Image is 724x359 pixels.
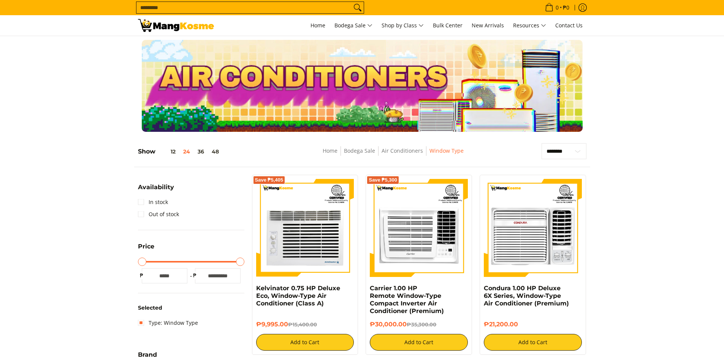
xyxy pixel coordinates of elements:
[472,22,504,29] span: New Arrivals
[222,15,586,36] nav: Main Menu
[138,244,154,250] span: Price
[378,15,428,36] a: Shop by Class
[138,305,244,312] h6: Selected
[323,147,337,154] a: Home
[288,321,317,327] del: ₱15,400.00
[138,148,223,155] h5: Show
[352,2,364,13] button: Search
[138,272,146,279] span: ₱
[433,22,463,29] span: Bulk Center
[369,178,397,182] span: Save ₱5,300
[138,196,168,208] a: In stock
[155,149,179,155] button: 12
[484,179,582,277] img: Condura 1.00 HP Deluxe 6X Series, Window-Type Air Conditioner (Premium)
[344,147,375,154] a: Bodega Sale
[138,208,179,220] a: Out of stock
[543,3,572,12] span: •
[551,15,586,36] a: Contact Us
[138,19,214,32] img: Bodega Sale Aircon l Mang Kosme: Home Appliances Warehouse Sale Window Type
[484,321,582,328] h6: ₱21,200.00
[331,15,376,36] a: Bodega Sale
[138,317,198,329] a: Type: Window Type
[191,272,199,279] span: ₱
[555,22,583,29] span: Contact Us
[370,334,468,351] button: Add to Cart
[138,184,174,196] summary: Open
[334,21,372,30] span: Bodega Sale
[256,285,340,307] a: Kelvinator 0.75 HP Deluxe Eco, Window-Type Air Conditioner (Class A)
[307,15,329,36] a: Home
[370,321,468,328] h6: ₱30,000.00
[468,15,508,36] a: New Arrivals
[256,179,354,277] img: Kelvinator 0.75 HP Deluxe Eco, Window-Type Air Conditioner (Class A)
[255,178,284,182] span: Save ₱5,405
[138,352,157,358] span: Brand
[484,285,569,307] a: Condura 1.00 HP Deluxe 6X Series, Window-Type Air Conditioner (Premium)
[382,21,424,30] span: Shop by Class
[382,147,423,154] a: Air Conditioners
[562,5,570,10] span: ₱0
[407,321,436,327] del: ₱35,300.00
[484,334,582,351] button: Add to Cart
[509,15,550,36] a: Resources
[256,334,354,351] button: Add to Cart
[513,21,546,30] span: Resources
[429,15,466,36] a: Bulk Center
[370,285,444,315] a: Carrier 1.00 HP Remote Window-Type Compact Inverter Air Conditioner (Premium)
[256,321,354,328] h6: ₱9,995.00
[179,149,194,155] button: 24
[429,146,464,156] span: Window Type
[208,149,223,155] button: 48
[554,5,560,10] span: 0
[138,244,154,255] summary: Open
[194,149,208,155] button: 36
[138,184,174,190] span: Availability
[271,146,516,163] nav: Breadcrumbs
[370,179,468,277] img: Carrier 1.00 HP Remote Window-Type Compact Inverter Air Conditioner (Premium)
[311,22,325,29] span: Home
